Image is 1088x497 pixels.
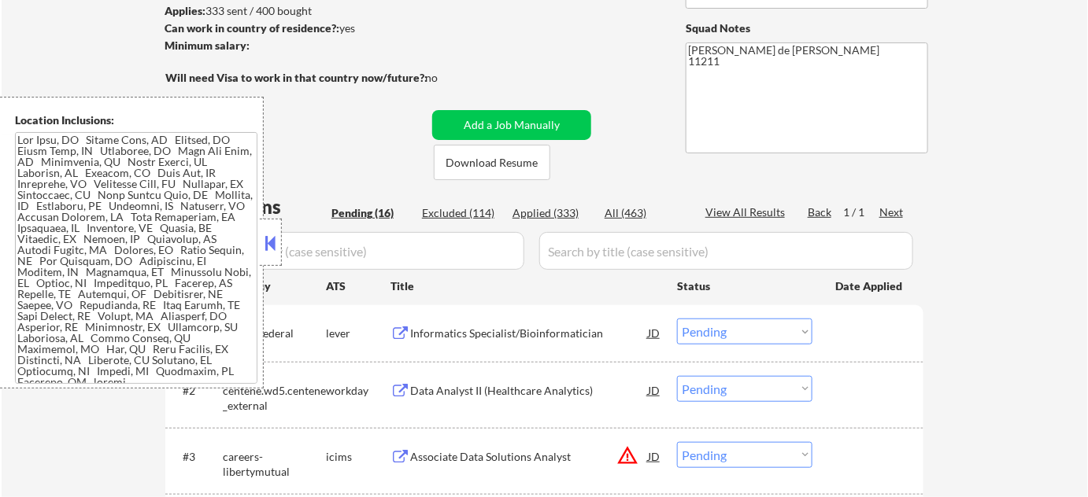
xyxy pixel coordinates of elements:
div: 333 sent / 400 bought [165,3,427,19]
strong: Applies: [165,4,205,17]
div: JD [646,442,662,470]
input: Search by company (case sensitive) [170,232,524,270]
div: JD [646,376,662,404]
div: yes [165,20,422,36]
div: All (463) [605,205,683,221]
strong: Can work in country of residence?: [165,21,339,35]
div: Excluded (114) [422,205,501,221]
div: View All Results [705,204,790,220]
div: Date Applied [835,278,905,294]
button: Add a Job Manually [432,110,591,140]
div: centene.wd5.centene_external [223,383,326,414]
div: #2 [183,383,210,399]
button: warning_amber [616,444,638,466]
div: Back [808,204,833,220]
div: Data Analyst II (Healthcare Analytics) [410,383,648,399]
div: 1 / 1 [843,204,879,220]
div: Next [879,204,905,220]
div: lever [326,326,390,341]
div: careers-libertymutual [223,449,326,480]
div: Location Inclusions: [15,112,257,128]
div: #3 [183,449,210,465]
div: JD [646,318,662,347]
div: Squad Notes [686,20,928,36]
div: no [425,70,470,86]
div: Title [390,278,662,294]
div: Applied (333) [513,205,591,221]
div: ATS [326,278,390,294]
div: workday [326,383,390,399]
button: Download Resume [434,145,550,180]
div: Status [677,271,812,300]
div: Pending (16) [331,205,410,221]
strong: Minimum salary: [165,39,250,52]
div: Informatics Specialist/Bioinformatician [410,326,648,341]
strong: Will need Visa to work in that country now/future?: [165,71,427,84]
div: icims [326,449,390,465]
input: Search by title (case sensitive) [539,232,913,270]
div: Associate Data Solutions Analyst [410,449,648,465]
